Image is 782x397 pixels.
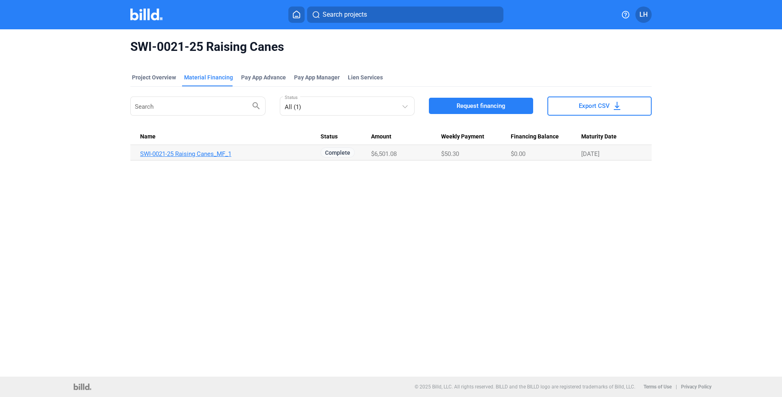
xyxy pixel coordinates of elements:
[676,384,677,390] p: |
[441,150,459,158] span: $50.30
[511,133,559,140] span: Financing Balance
[639,10,648,20] span: LH
[307,7,503,23] button: Search projects
[635,7,652,23] button: LH
[644,384,672,390] b: Terms of Use
[294,73,340,81] span: Pay App Manager
[511,150,525,158] span: $0.00
[140,150,321,158] a: SWI-0021-25 Raising Canes_MF_1
[441,133,484,140] span: Weekly Payment
[441,133,511,140] div: Weekly Payment
[371,133,441,140] div: Amount
[140,133,321,140] div: Name
[511,133,581,140] div: Financing Balance
[547,97,652,116] button: Export CSV
[130,9,163,20] img: Billd Company Logo
[457,102,505,110] span: Request financing
[681,384,712,390] b: Privacy Policy
[130,39,652,55] span: SWI-0021-25 Raising Canes
[285,103,301,111] mat-select-trigger: All (1)
[415,384,635,390] p: © 2025 Billd, LLC. All rights reserved. BILLD and the BILLD logo are registered trademarks of Bil...
[429,98,533,114] button: Request financing
[323,10,367,20] span: Search projects
[348,73,383,81] div: Lien Services
[74,384,91,390] img: logo
[579,102,610,110] span: Export CSV
[321,133,338,140] span: Status
[251,101,261,110] mat-icon: search
[321,147,355,158] span: Complete
[581,133,617,140] span: Maturity Date
[132,73,176,81] div: Project Overview
[140,133,156,140] span: Name
[371,150,397,158] span: $6,501.08
[321,133,371,140] div: Status
[184,73,233,81] div: Material Financing
[241,73,286,81] div: Pay App Advance
[581,133,642,140] div: Maturity Date
[371,133,391,140] span: Amount
[581,150,600,158] span: [DATE]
